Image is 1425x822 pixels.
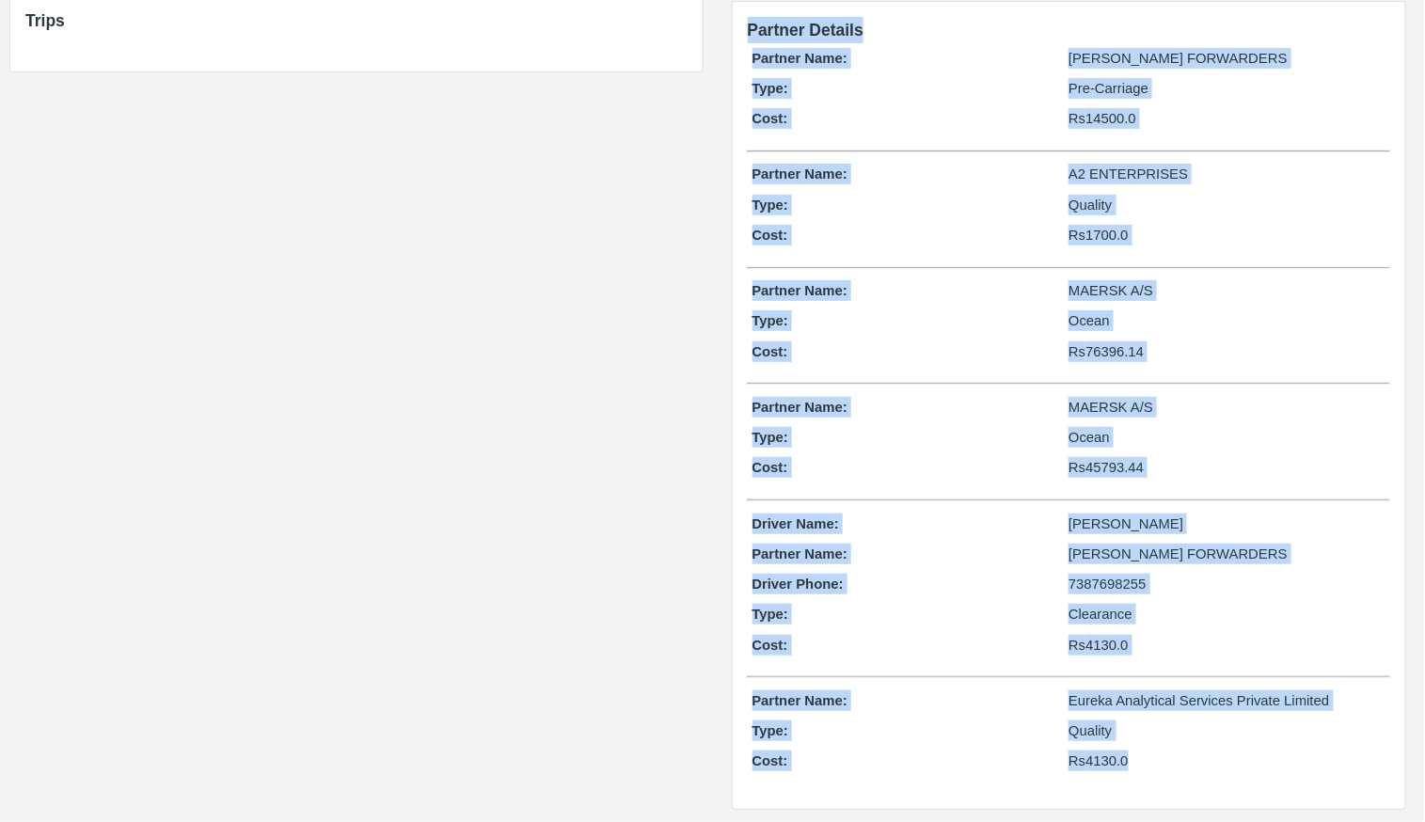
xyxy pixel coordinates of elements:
b: Partner Name: [752,283,847,298]
b: Partner Name: [752,166,847,182]
b: Partner Name: [752,51,847,66]
p: Rs 1700.0 [1069,225,1385,245]
b: Cost: [752,228,788,243]
b: Driver Name: [752,516,839,531]
p: Rs 4130.0 [1069,751,1385,771]
span: Partner Details [748,21,864,40]
p: Clearance [1069,604,1385,624]
b: Cost: [752,460,788,475]
p: Ocean [1069,427,1385,448]
p: Rs 4130.0 [1069,635,1385,656]
b: Partner Name: [752,693,847,708]
p: Rs 14500.0 [1069,108,1385,129]
p: A2 ENTERPRISES [1069,164,1385,184]
b: Type: [752,607,789,622]
p: Ocean [1069,310,1385,331]
b: Partner Name: [752,546,847,561]
b: Partner Name: [752,400,847,415]
p: Pre-Carriage [1069,78,1385,99]
p: [PERSON_NAME] [1069,514,1385,534]
b: Cost: [752,111,788,126]
p: Rs 76396.14 [1069,341,1385,362]
p: Quality [1069,195,1385,215]
b: Trips [25,11,65,30]
p: Eureka Analytical Services Private Limited [1069,690,1385,711]
b: Cost: [752,344,788,359]
p: MAERSK A/S [1069,280,1385,301]
p: Rs 45793.44 [1069,457,1385,478]
p: [PERSON_NAME] FORWARDERS [1069,544,1385,564]
b: Driver Phone: [752,577,844,592]
p: MAERSK A/S [1069,397,1385,418]
b: Type: [752,723,789,738]
p: 7387698255 [1069,574,1385,594]
b: Type: [752,313,789,328]
b: Type: [752,198,789,213]
p: [PERSON_NAME] FORWARDERS [1069,48,1385,69]
b: Cost: [752,638,788,653]
b: Cost: [752,753,788,768]
b: Type: [752,81,789,96]
b: Type: [752,430,789,445]
p: Quality [1069,720,1385,741]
